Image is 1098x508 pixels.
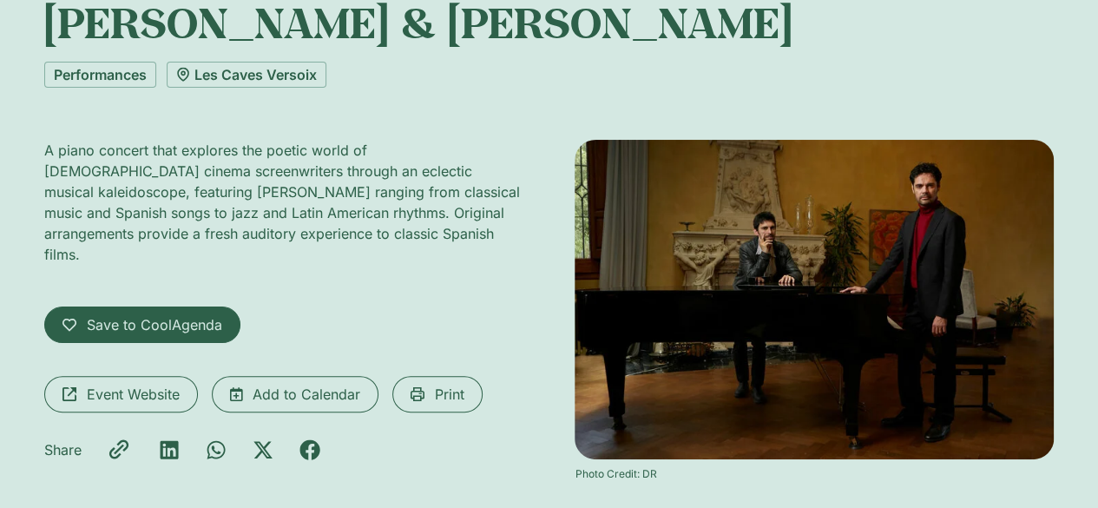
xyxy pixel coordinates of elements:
[44,307,240,343] a: Save to CoolAgenda
[392,376,483,412] a: Print
[44,439,82,460] p: Share
[206,439,227,460] div: Share on whatsapp
[159,439,180,460] div: Share on linkedin
[44,140,523,265] p: A piano concert that explores the poetic world of [DEMOGRAPHIC_DATA] cinema screenwriters through...
[299,439,320,460] div: Share on facebook
[167,62,326,88] a: Les Caves Versoix
[575,140,1054,459] img: Coolturalia - Toni Costa & Manuel Martin
[575,466,1054,482] div: Photo Credit: DR
[212,376,378,412] a: Add to Calendar
[87,314,222,335] span: Save to CoolAgenda
[253,384,360,405] span: Add to Calendar
[435,384,464,405] span: Print
[87,384,180,405] span: Event Website
[44,376,198,412] a: Event Website
[44,62,156,88] a: Performances
[253,439,273,460] div: Share on x-twitter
